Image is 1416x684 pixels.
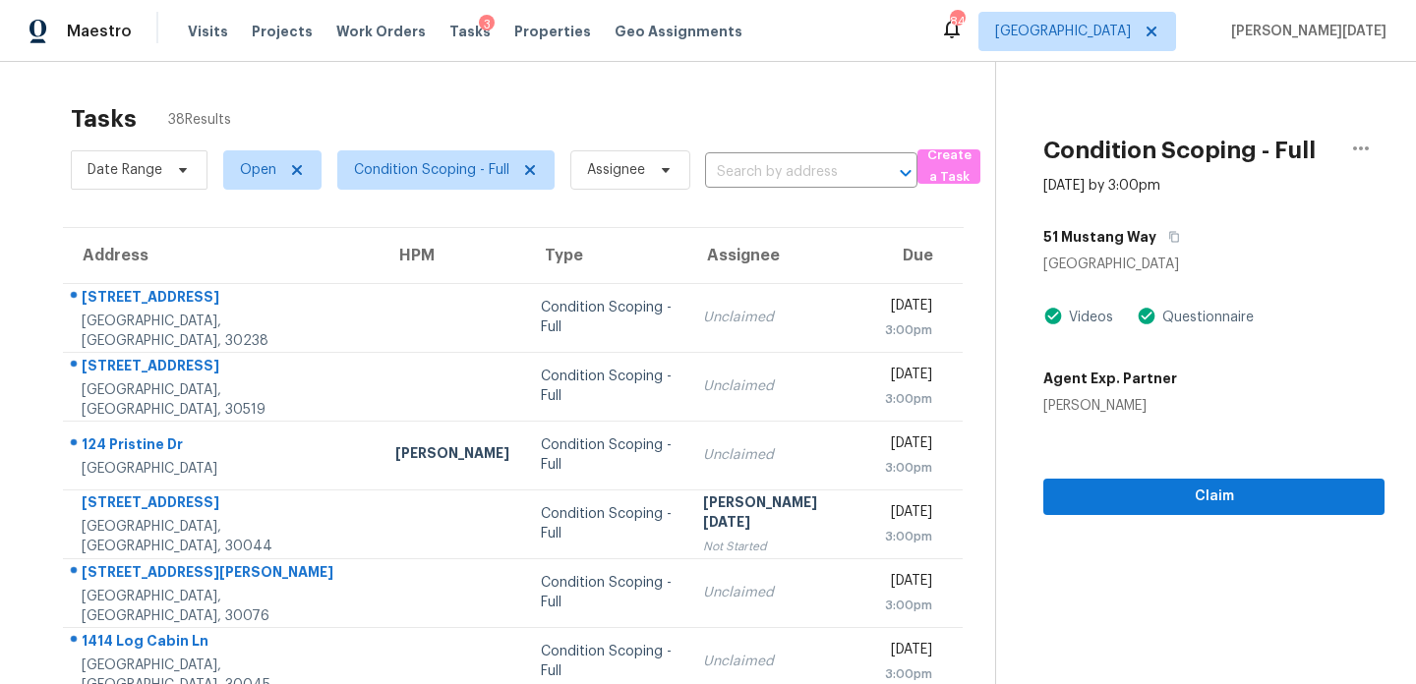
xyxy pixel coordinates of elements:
div: [GEOGRAPHIC_DATA], [GEOGRAPHIC_DATA], 30076 [82,587,364,626]
div: 124 Pristine Dr [82,434,364,459]
div: 3:00pm [883,664,932,684]
span: Visits [188,22,228,41]
div: [STREET_ADDRESS][PERSON_NAME] [82,562,364,587]
div: [GEOGRAPHIC_DATA] [1043,255,1385,274]
div: [DATE] [883,365,932,389]
div: 84 [950,12,964,31]
button: Create a Task [917,149,980,184]
h5: Agent Exp. Partner [1043,369,1177,388]
div: [STREET_ADDRESS] [82,356,364,380]
div: Unclaimed [703,376,852,396]
button: Open [892,159,919,187]
div: [STREET_ADDRESS] [82,287,364,312]
div: [GEOGRAPHIC_DATA], [GEOGRAPHIC_DATA], 30044 [82,517,364,556]
span: [GEOGRAPHIC_DATA] [995,22,1131,41]
div: [DATE] [883,502,932,527]
div: Condition Scoping - Full [541,298,672,337]
div: Condition Scoping - Full [541,367,672,406]
div: Videos [1063,308,1113,327]
div: Unclaimed [703,652,852,671]
div: [PERSON_NAME] [395,443,509,468]
div: Condition Scoping - Full [541,642,672,681]
th: Due [867,228,963,283]
input: Search by address [705,157,862,188]
div: [DATE] by 3:00pm [1043,176,1160,196]
span: Geo Assignments [615,22,742,41]
h5: 51 Mustang Way [1043,227,1156,247]
div: [STREET_ADDRESS] [82,492,364,517]
th: Type [525,228,687,283]
th: Address [63,228,380,283]
div: [PERSON_NAME] [1043,396,1177,416]
div: 3:00pm [883,596,932,615]
div: 1414 Log Cabin Ln [82,631,364,655]
div: Condition Scoping - Full [541,435,672,475]
span: Open [240,160,276,180]
img: Artifact Present Icon [1137,306,1156,326]
span: Assignee [587,160,645,180]
div: 3:00pm [883,458,932,478]
span: Create a Task [927,144,971,190]
div: Not Started [703,537,852,556]
div: 3:00pm [883,527,932,546]
h2: Tasks [71,109,137,129]
div: [GEOGRAPHIC_DATA], [GEOGRAPHIC_DATA], 30519 [82,380,364,420]
div: Unclaimed [703,308,852,327]
div: 3:00pm [883,389,932,409]
span: Maestro [67,22,132,41]
img: Artifact Present Icon [1043,306,1063,326]
div: Condition Scoping - Full [541,573,672,612]
div: [PERSON_NAME][DATE] [703,492,852,537]
div: [GEOGRAPHIC_DATA] [82,459,364,479]
span: Properties [514,22,591,41]
span: [PERSON_NAME][DATE] [1223,22,1386,41]
div: Questionnaire [1156,308,1254,327]
div: Condition Scoping - Full [541,504,672,543]
span: Claim [1059,484,1369,509]
div: Unclaimed [703,583,852,602]
span: Date Range [88,160,162,180]
div: [GEOGRAPHIC_DATA], [GEOGRAPHIC_DATA], 30238 [82,312,364,351]
h2: Condition Scoping - Full [1043,141,1316,160]
button: Copy Address [1156,219,1183,255]
th: HPM [380,228,525,283]
span: Work Orders [336,22,426,41]
th: Assignee [687,228,867,283]
div: [DATE] [883,571,932,596]
div: [DATE] [883,640,932,664]
span: Tasks [449,25,491,38]
div: Unclaimed [703,445,852,465]
div: 3:00pm [883,320,932,340]
span: Condition Scoping - Full [354,160,509,180]
div: 3 [479,15,495,34]
div: [DATE] [883,433,932,458]
div: [DATE] [883,296,932,320]
button: Claim [1043,479,1385,515]
span: Projects [252,22,313,41]
span: 38 Results [168,110,231,130]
